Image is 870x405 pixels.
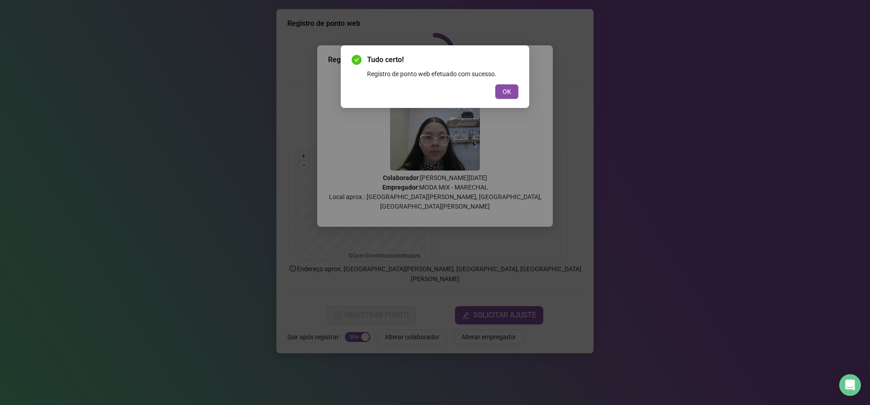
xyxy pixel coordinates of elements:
[367,69,518,79] div: Registro de ponto web efetuado com sucesso.
[839,374,861,396] div: Open Intercom Messenger
[495,84,518,99] button: OK
[503,87,511,97] span: OK
[367,54,518,65] span: Tudo certo!
[352,55,362,65] span: check-circle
